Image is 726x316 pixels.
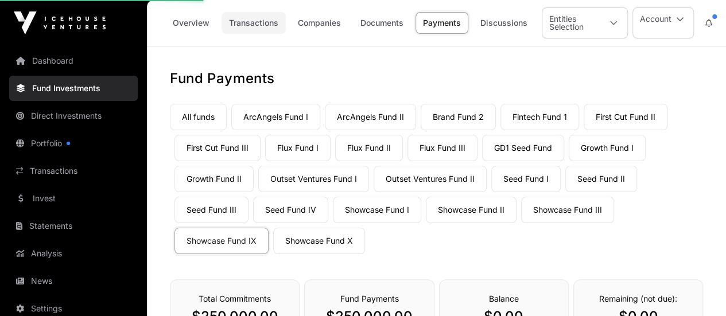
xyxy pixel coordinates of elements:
[500,104,579,130] a: Fintech Fund 1
[174,228,269,254] a: Showcase Fund IX
[421,104,496,130] a: Brand Fund 2
[569,135,646,161] a: Growth Fund I
[174,197,249,223] a: Seed Fund III
[565,166,637,192] a: Seed Fund II
[9,213,138,239] a: Statements
[253,197,328,223] a: Seed Fund IV
[170,104,227,130] a: All funds
[174,135,261,161] a: First Cut Fund III
[669,261,726,316] iframe: Chat Widget
[165,12,217,34] a: Overview
[599,294,677,303] span: Remaining (not due):
[9,76,138,101] a: Fund Investments
[9,158,138,184] a: Transactions
[407,135,477,161] a: Flux Fund III
[335,135,403,161] a: Flux Fund II
[258,166,369,192] a: Outset Ventures Fund I
[416,12,468,34] a: Payments
[265,135,331,161] a: Flux Fund I
[290,12,348,34] a: Companies
[374,166,487,192] a: Outset Ventures Fund II
[542,8,600,38] div: Entities Selection
[333,197,421,223] a: Showcase Fund I
[426,197,517,223] a: Showcase Fund II
[9,48,138,73] a: Dashboard
[521,197,614,223] a: Showcase Fund III
[222,12,286,34] a: Transactions
[473,12,535,34] a: Discussions
[9,241,138,266] a: Analysis
[584,104,667,130] a: First Cut Fund II
[9,103,138,128] a: Direct Investments
[9,186,138,211] a: Invest
[632,7,694,38] button: Account
[489,294,519,303] span: Balance
[231,104,320,130] a: ArcAngels Fund I
[491,166,561,192] a: Seed Fund I
[199,294,271,303] span: Total Commitments
[9,268,138,294] a: News
[273,228,365,254] a: Showcase Fund X
[482,135,564,161] a: GD1 Seed Fund
[174,166,254,192] a: Growth Fund II
[325,104,416,130] a: ArcAngels Fund II
[14,11,106,34] img: Icehouse Ventures Logo
[170,69,703,88] h1: Fund Payments
[9,131,138,156] a: Portfolio
[353,12,411,34] a: Documents
[340,294,398,303] span: Fund Payments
